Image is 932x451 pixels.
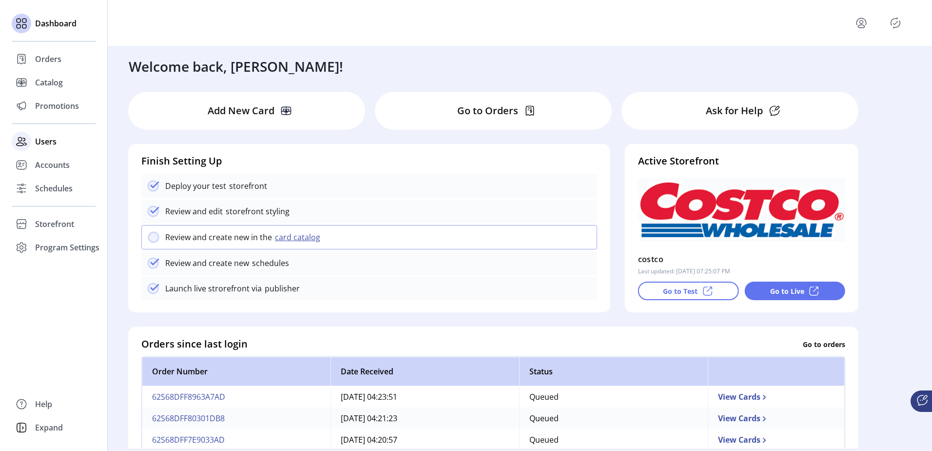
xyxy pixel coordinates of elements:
[35,77,63,88] span: Catalog
[35,242,99,253] span: Program Settings
[35,100,79,112] span: Promotions
[142,357,330,386] th: Order Number
[770,286,804,296] p: Go to Live
[226,180,267,192] p: storefront
[35,18,77,29] span: Dashboard
[165,180,226,192] p: Deploy your test
[165,205,223,217] p: Review and edit
[35,422,63,433] span: Expand
[35,218,74,230] span: Storefront
[262,283,300,294] p: publisher
[519,429,708,451] td: Queued
[35,398,52,410] span: Help
[142,429,330,451] td: 62S68DFF7E9033AD
[803,339,845,349] p: Go to orders
[638,251,663,267] p: costco
[165,231,272,243] p: Review and create new in the
[35,136,57,147] span: Users
[165,257,249,269] p: Review and create new
[457,103,518,118] p: Go to Orders
[129,56,343,77] h3: Welcome back, [PERSON_NAME]!
[519,408,708,429] td: Queued
[35,183,73,194] span: Schedules
[854,15,869,31] button: menu
[35,53,61,65] span: Orders
[663,286,698,296] p: Go to Test
[272,231,326,243] button: card catalog
[208,103,274,118] p: Add New Card
[330,357,519,386] th: Date Received
[141,337,248,351] h4: Orders since last login
[888,15,903,31] button: Publisher Panel
[165,283,262,294] p: Launch live strorefront via
[638,154,845,168] h4: Active Storefront
[638,267,730,276] p: Last updated: [DATE] 07:25:07 PM
[330,408,519,429] td: [DATE] 04:21:23
[519,357,708,386] th: Status
[142,386,330,408] td: 62S68DFF8963A7AD
[330,386,519,408] td: [DATE] 04:23:51
[330,429,519,451] td: [DATE] 04:20:57
[141,154,597,168] h4: Finish Setting Up
[706,103,763,118] p: Ask for Help
[708,429,845,451] td: View Cards
[35,159,70,171] span: Accounts
[223,205,290,217] p: storefront styling
[519,386,708,408] td: Queued
[142,408,330,429] td: 62S68DFF80301DB8
[249,257,289,269] p: schedules
[708,408,845,429] td: View Cards
[708,386,845,408] td: View Cards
